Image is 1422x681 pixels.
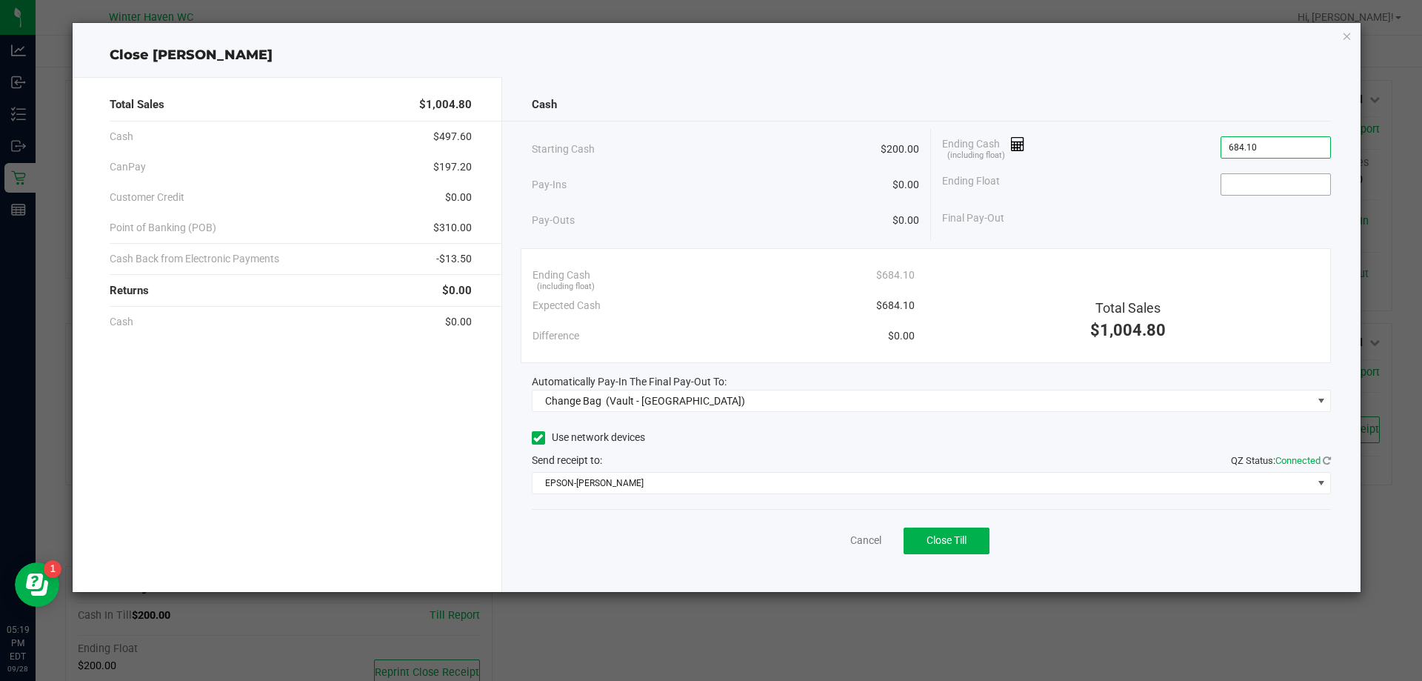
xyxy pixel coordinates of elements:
[110,190,184,205] span: Customer Credit
[533,268,590,283] span: Ending Cash
[532,430,645,445] label: Use network devices
[110,275,472,307] div: Returns
[44,560,61,578] iframe: Resource center unread badge
[15,562,59,607] iframe: Resource center
[433,159,472,175] span: $197.20
[533,473,1312,494] span: EPSON-[PERSON_NAME]
[942,210,1004,226] span: Final Pay-Out
[433,220,472,236] span: $310.00
[442,282,472,299] span: $0.00
[110,129,133,144] span: Cash
[537,281,595,293] span: (including float)
[927,534,967,546] span: Close Till
[876,268,915,283] span: $684.10
[606,395,745,407] span: (Vault - [GEOGRAPHIC_DATA])
[110,96,164,113] span: Total Sales
[110,220,216,236] span: Point of Banking (POB)
[1275,455,1321,466] span: Connected
[892,213,919,228] span: $0.00
[892,177,919,193] span: $0.00
[947,150,1005,162] span: (including float)
[445,190,472,205] span: $0.00
[532,142,595,157] span: Starting Cash
[436,251,472,267] span: -$13.50
[532,177,567,193] span: Pay-Ins
[533,328,579,344] span: Difference
[1090,321,1166,339] span: $1,004.80
[942,173,1000,196] span: Ending Float
[1231,455,1331,466] span: QZ Status:
[532,96,557,113] span: Cash
[110,159,146,175] span: CanPay
[445,314,472,330] span: $0.00
[1095,300,1161,316] span: Total Sales
[433,129,472,144] span: $497.60
[73,45,1361,65] div: Close [PERSON_NAME]
[876,298,915,313] span: $684.10
[533,298,601,313] span: Expected Cash
[532,213,575,228] span: Pay-Outs
[419,96,472,113] span: $1,004.80
[904,528,989,554] button: Close Till
[881,142,919,157] span: $200.00
[110,251,279,267] span: Cash Back from Electronic Payments
[850,533,881,548] a: Cancel
[532,454,602,466] span: Send receipt to:
[942,136,1025,159] span: Ending Cash
[545,395,601,407] span: Change Bag
[532,376,727,388] span: Automatically Pay-In The Final Pay-Out To:
[888,328,915,344] span: $0.00
[110,314,133,330] span: Cash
